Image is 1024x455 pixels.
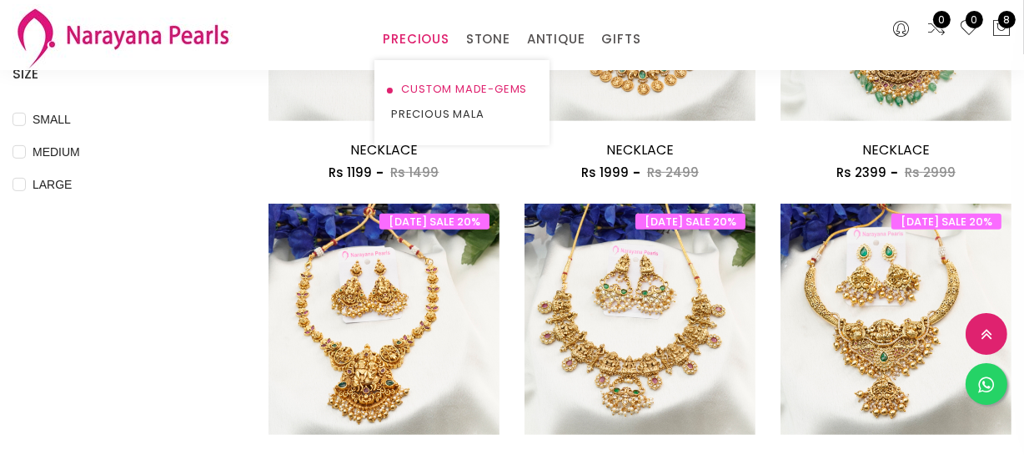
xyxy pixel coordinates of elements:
button: 8 [991,18,1011,40]
a: NECKLACE [606,140,674,159]
span: MEDIUM [26,143,87,161]
span: Rs 2499 [647,164,699,181]
span: Rs 1999 [581,164,629,181]
a: PRECIOUS [383,27,449,52]
span: [DATE] SALE 20% [891,214,1001,230]
span: LARGE [26,175,78,194]
span: 0 [966,11,983,28]
span: [DATE] SALE 20% [379,214,489,230]
a: 0 [959,18,979,40]
a: 0 [926,18,946,40]
span: 0 [933,11,951,28]
span: 8 [998,11,1016,28]
span: Rs 2399 [836,164,886,181]
a: CUSTOM MADE-GEMS [391,77,533,102]
span: SMALL [26,110,78,129]
a: NECKLACE [862,140,930,159]
a: PRECIOUS MALA [391,102,533,127]
a: ANTIQUE [527,27,585,52]
span: Rs 2999 [905,164,956,181]
a: NECKLACE [350,140,418,159]
h4: SIZE [13,64,218,84]
span: [DATE] SALE 20% [635,214,745,230]
a: GIFTS [601,27,640,52]
span: Rs 1199 [329,164,372,181]
a: STONE [466,27,510,52]
span: Rs 1499 [390,164,439,181]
